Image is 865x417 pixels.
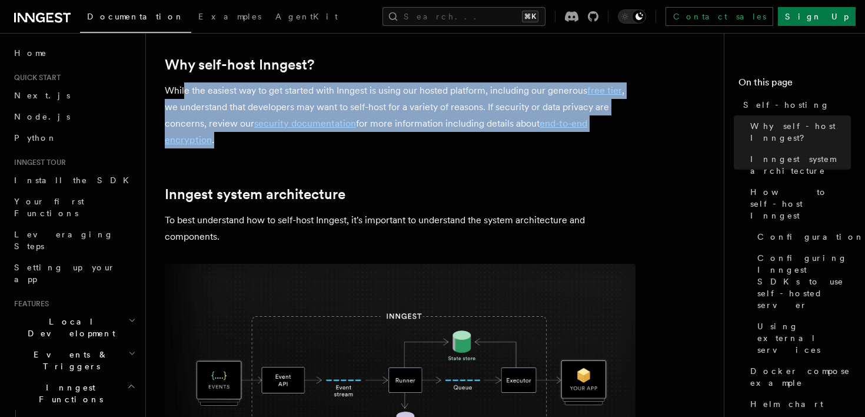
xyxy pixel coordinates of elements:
span: Documentation [87,12,184,21]
a: Setting up your app [9,257,138,290]
a: Inngest system architecture [746,148,851,181]
a: Why self-host Inngest? [165,57,314,73]
a: Python [9,127,138,148]
a: Next.js [9,85,138,106]
a: free tier [587,85,622,96]
span: Next.js [14,91,70,100]
span: Examples [198,12,261,21]
a: Helm chart [746,393,851,415]
span: Install the SDK [14,176,136,185]
span: Leveraging Steps [14,230,114,251]
button: Local Development [9,311,138,344]
p: While the easiest way to get started with Inngest is using our hosted platform, including our gen... [165,82,636,148]
a: Leveraging Steps [9,224,138,257]
span: AgentKit [275,12,338,21]
a: Using external services [753,316,851,360]
span: Events & Triggers [9,349,128,372]
a: Docker compose example [746,360,851,393]
a: AgentKit [268,4,345,32]
span: Why self-host Inngest? [750,120,851,144]
h4: On this page [738,75,851,94]
span: Local Development [9,316,128,339]
span: Your first Functions [14,197,84,218]
span: Node.js [14,112,70,121]
a: Inngest system architecture [165,186,345,203]
span: Docker compose example [750,365,851,389]
span: How to self-host Inngest [750,186,851,221]
a: Your first Functions [9,191,138,224]
a: Home [9,42,138,64]
span: Inngest system architecture [750,153,851,177]
span: Setting up your app [14,263,115,284]
span: Python [14,133,57,143]
a: Configuration [753,226,851,247]
button: Events & Triggers [9,344,138,377]
a: Configuring Inngest SDKs to use self-hosted server [753,247,851,316]
button: Inngest Functions [9,377,138,410]
a: How to self-host Inngest [746,181,851,226]
button: Search...⌘K [382,7,545,26]
span: Inngest tour [9,158,66,167]
a: Install the SDK [9,170,138,191]
span: Quick start [9,73,61,82]
a: security documentation [254,118,356,129]
span: Inngest Functions [9,382,127,405]
button: Toggle dark mode [618,9,646,24]
a: Why self-host Inngest? [746,115,851,148]
span: Configuration [757,231,864,243]
a: Sign Up [778,7,856,26]
span: Helm chart [750,398,823,410]
a: Node.js [9,106,138,127]
a: Documentation [80,4,191,33]
p: To best understand how to self-host Inngest, it's important to understand the system architecture... [165,212,636,245]
span: Using external services [757,320,851,356]
kbd: ⌘K [522,11,538,22]
span: Configuring Inngest SDKs to use self-hosted server [757,252,851,311]
a: Contact sales [666,7,773,26]
span: Features [9,299,49,309]
a: Self-hosting [738,94,851,115]
a: Examples [191,4,268,32]
span: Home [14,47,47,59]
span: Self-hosting [743,99,830,111]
